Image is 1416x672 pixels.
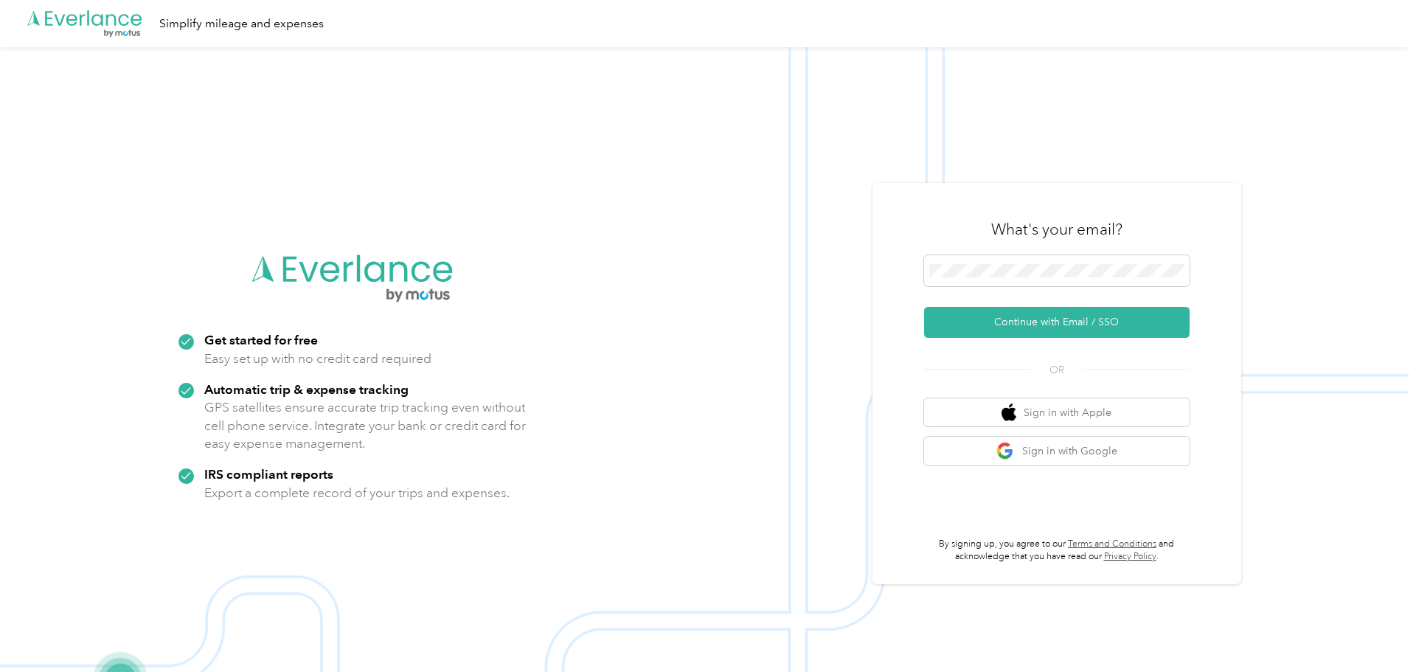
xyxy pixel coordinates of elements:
[924,307,1190,338] button: Continue with Email / SSO
[996,442,1015,460] img: google logo
[204,381,409,397] strong: Automatic trip & expense tracking
[924,538,1190,564] p: By signing up, you agree to our and acknowledge that you have read our .
[204,332,318,347] strong: Get started for free
[204,466,333,482] strong: IRS compliant reports
[159,15,324,33] div: Simplify mileage and expenses
[1104,551,1156,562] a: Privacy Policy
[204,350,431,368] p: Easy set up with no credit card required
[204,484,510,502] p: Export a complete record of your trips and expenses.
[924,437,1190,465] button: google logoSign in with Google
[1068,538,1156,550] a: Terms and Conditions
[1031,362,1083,378] span: OR
[991,219,1122,240] h3: What's your email?
[1002,403,1016,422] img: apple logo
[204,398,527,453] p: GPS satellites ensure accurate trip tracking even without cell phone service. Integrate your bank...
[924,398,1190,427] button: apple logoSign in with Apple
